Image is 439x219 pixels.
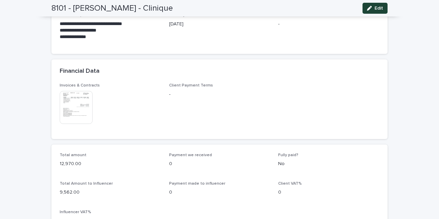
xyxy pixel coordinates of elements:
h2: 8101 - [PERSON_NAME] - Clinique [51,3,173,13]
span: Edit [375,6,383,11]
span: Client Payment Terms [169,83,213,88]
span: Payment we received [169,153,212,157]
p: No [278,160,379,168]
p: 9,562.00 [60,189,161,196]
p: [DATE] [169,21,270,28]
p: - [278,21,379,28]
p: 0 [169,160,270,168]
span: Total Amount to Influencer [60,182,113,186]
span: Total amount [60,153,86,157]
button: Edit [363,3,388,14]
span: Invoices & Contracts [60,83,100,88]
span: Client VAT% [278,182,302,186]
span: Fully paid? [278,153,298,157]
p: 0 [169,189,270,196]
h2: Financial Data [60,68,99,75]
p: - [169,91,270,98]
span: Influencer VAT% [60,210,91,214]
span: Payment made to influencer [169,182,225,186]
p: 0 [278,189,379,196]
p: 12,970.00 [60,160,161,168]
